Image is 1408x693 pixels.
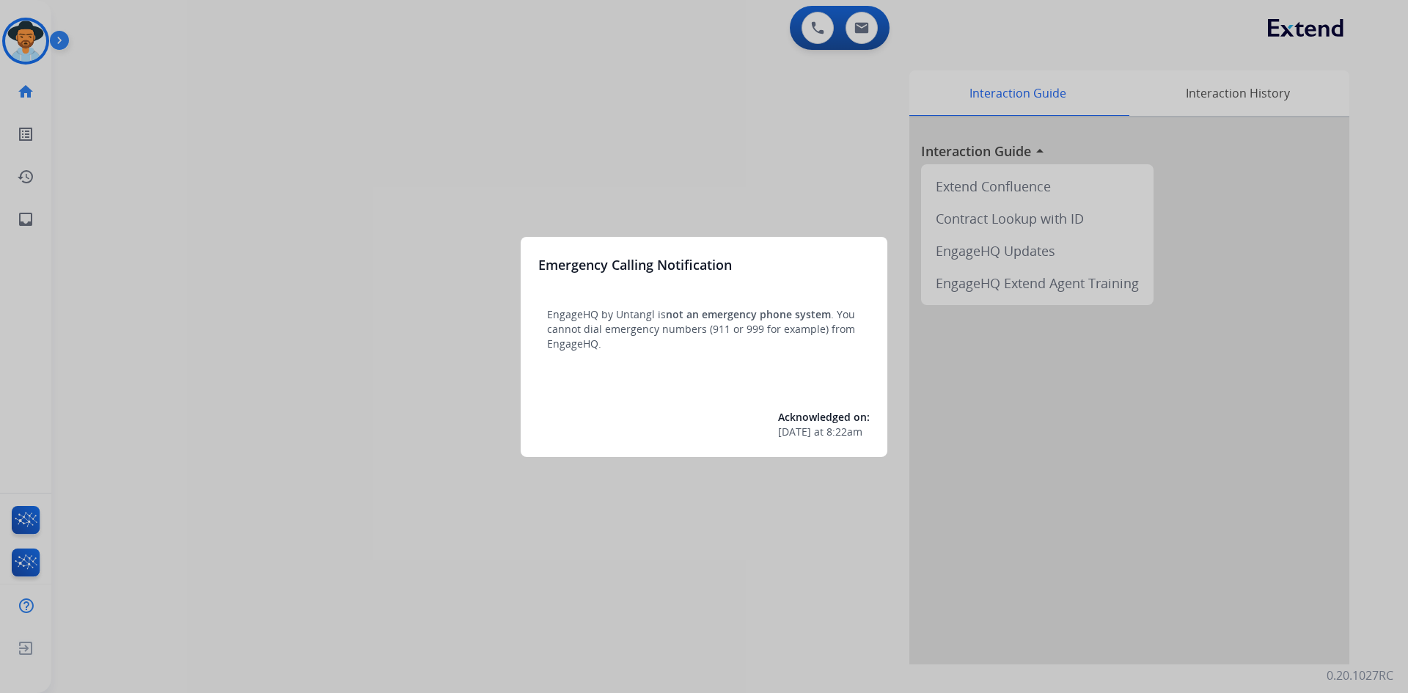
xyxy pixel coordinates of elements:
[778,425,811,439] span: [DATE]
[538,254,732,275] h3: Emergency Calling Notification
[547,307,861,351] p: EngageHQ by Untangl is . You cannot dial emergency numbers (911 or 999 for example) from EngageHQ.
[778,425,870,439] div: at
[826,425,862,439] span: 8:22am
[778,410,870,424] span: Acknowledged on:
[1327,667,1393,684] p: 0.20.1027RC
[666,307,831,321] span: not an emergency phone system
